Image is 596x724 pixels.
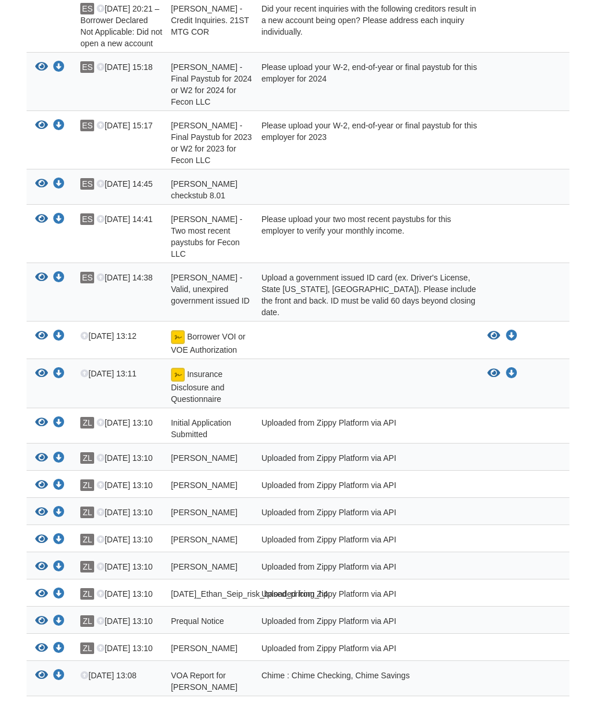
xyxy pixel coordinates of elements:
[80,534,94,545] span: ZL
[96,644,152,653] span: [DATE] 13:10
[171,121,252,165] span: [PERSON_NAME] - Final Paystub for 2023 or W2 for 2023 for Fecon LLC
[35,479,48,492] button: View Ethan_Seip_privacy_notice
[53,590,65,599] a: Download 08-27-2025_Ethan_Seip_risk_based_pricing_h4
[171,535,237,544] span: [PERSON_NAME]
[96,589,152,599] span: [DATE] 13:10
[80,615,94,627] span: ZL
[35,452,48,464] button: View Ethan_Seip_esign_consent
[35,330,48,342] button: View Borrower VOI or VOE Authorization
[35,178,48,190] button: View Ethan checkstub 8.01
[96,62,152,72] span: [DATE] 15:18
[253,452,479,467] div: Uploaded from Zippy Platform via API
[80,272,94,283] span: ES
[35,61,48,73] button: View Ethan Seip - Final Paystub for 2024 or W2 for 2024 for Fecon LLC
[53,563,65,572] a: Download Ethan_Seip_sms_consent
[96,481,152,490] span: [DATE] 13:10
[96,179,152,189] span: [DATE] 14:45
[80,61,94,73] span: ES
[53,671,65,681] a: Download VOA Report for Ethan Warren Seip
[53,508,65,518] a: Download Ethan_Seip_credit_authorization
[80,369,136,378] span: [DATE] 13:11
[53,180,65,189] a: Download Ethan checkstub 8.01
[253,417,479,440] div: Uploaded from Zippy Platform via API
[171,671,237,692] span: VOA Report for [PERSON_NAME]
[80,507,94,518] span: ZL
[35,368,48,380] button: View Insurance Disclosure and Questionnaire
[80,642,94,654] span: ZL
[506,369,517,378] a: Download Insurance Disclosure and Questionnaire
[35,670,48,682] button: View VOA Report for Ethan Warren Seip
[80,4,162,48] span: [DATE] 20:21 – Borrower Declared Not Applicable: Did not open a new account
[487,330,500,342] button: View Borrower VOI or VOE Authorization
[35,213,48,226] button: View Ethan Seip - Two most recent paystubs for Fecon LLC
[96,616,152,626] span: [DATE] 13:10
[35,120,48,132] button: View Ethan Seip - Final Paystub for 2023 or W2 for 2023 for Fecon LLC
[80,331,136,341] span: [DATE] 13:12
[171,481,237,490] span: [PERSON_NAME]
[80,479,94,491] span: ZL
[80,120,94,131] span: ES
[53,454,65,463] a: Download Ethan_Seip_esign_consent
[96,453,152,463] span: [DATE] 13:10
[487,368,500,379] button: View Insurance Disclosure and Questionnaire
[253,479,479,494] div: Uploaded from Zippy Platform via API
[171,273,249,305] span: [PERSON_NAME] - Valid, unexpired government issued ID
[96,121,152,130] span: [DATE] 15:17
[171,370,225,404] span: Insurance Disclosure and Questionnaire
[171,616,224,626] span: Prequal Notice
[53,215,65,224] a: Download Ethan Seip - Two most recent paystubs for Fecon LLC
[253,534,479,549] div: Uploaded from Zippy Platform via API
[53,63,65,72] a: Download Ethan Seip - Final Paystub for 2024 or W2 for 2024 for Fecon LLC
[171,62,252,106] span: [PERSON_NAME] - Final Paystub for 2024 or W2 for 2024 for Fecon LLC
[53,419,65,428] a: Download Initial Application Submitted
[253,670,479,693] div: Chime : Chime Checking, Chime Savings
[171,453,237,463] span: [PERSON_NAME]
[253,507,479,522] div: Uploaded from Zippy Platform via API
[35,642,48,655] button: View Ethan_Seip_terms_of_use
[80,452,94,464] span: ZL
[53,535,65,545] a: Download Ethan_Seip_true_and_correct_consent
[506,331,517,341] a: Download Borrower VOI or VOE Authorization
[171,562,237,571] span: [PERSON_NAME]
[171,332,245,354] span: Borrower VOI or VOE Authorization
[171,508,237,517] span: [PERSON_NAME]
[80,3,94,14] span: ES
[80,671,136,680] span: [DATE] 13:08
[96,418,152,427] span: [DATE] 13:10
[53,481,65,490] a: Download Ethan_Seip_privacy_notice
[253,120,479,166] div: Please upload your W-2, end-of-year or final paystub for this employer for 2023
[53,121,65,131] a: Download Ethan Seip - Final Paystub for 2023 or W2 for 2023 for Fecon LLC
[53,332,65,341] a: Download Borrower VOI or VOE Authorization
[80,213,94,225] span: ES
[80,178,94,190] span: ES
[35,615,48,627] button: View Prequal Notice
[35,561,48,573] button: View Ethan_Seip_sms_consent
[171,418,231,439] span: Initial Application Submitted
[96,508,152,517] span: [DATE] 13:10
[253,561,479,576] div: Uploaded from Zippy Platform via API
[35,417,48,429] button: View Initial Application Submitted
[171,4,249,36] span: [PERSON_NAME] - Credit Inquiries. 21ST MTG COR
[171,589,328,599] span: [DATE]_Ethan_Seip_risk_based_pricing_h4
[80,561,94,572] span: ZL
[253,61,479,108] div: Please upload your W-2, end-of-year or final paystub for this employer for 2024
[53,274,65,283] a: Download Ethan Seip - Valid, unexpired government issued ID
[35,272,48,284] button: View Ethan Seip - Valid, unexpired government issued ID
[253,588,479,603] div: Uploaded from Zippy Platform via API
[96,562,152,571] span: [DATE] 13:10
[80,588,94,600] span: ZL
[96,215,152,224] span: [DATE] 14:41
[96,273,152,282] span: [DATE] 14:38
[53,370,65,379] a: Download Insurance Disclosure and Questionnaire
[35,534,48,546] button: View Ethan_Seip_true_and_correct_consent
[253,642,479,657] div: Uploaded from Zippy Platform via API
[253,213,479,260] div: Please upload your two most recent paystubs for this employer to verify your monthly income.
[53,617,65,626] a: Download Prequal Notice
[53,644,65,653] a: Download Ethan_Seip_terms_of_use
[253,615,479,630] div: Uploaded from Zippy Platform via API
[171,368,185,382] img: Document fully signed
[171,330,185,344] img: Document fully signed
[171,644,237,653] span: [PERSON_NAME]
[96,535,152,544] span: [DATE] 13:10
[171,215,243,258] span: [PERSON_NAME] - Two most recent paystubs for Fecon LLC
